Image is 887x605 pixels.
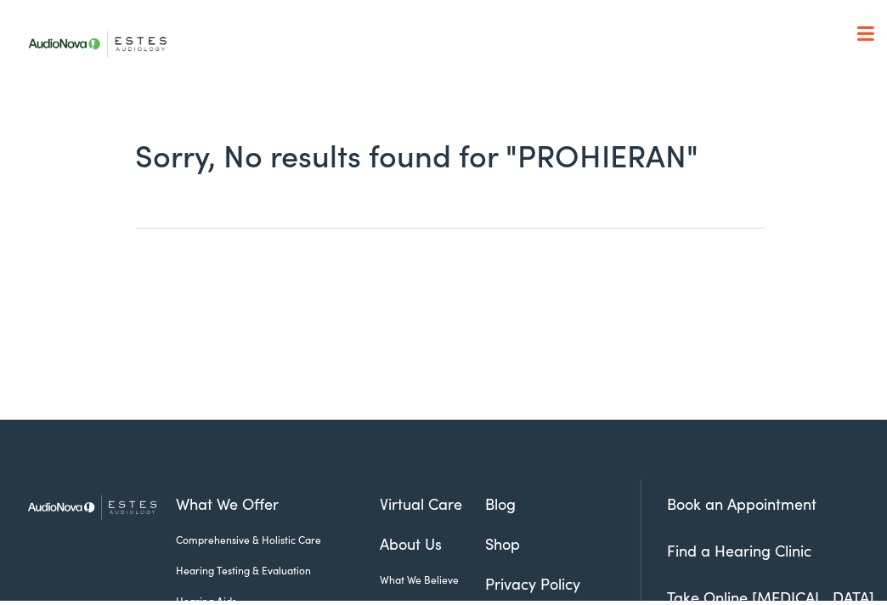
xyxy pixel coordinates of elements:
a: Virtual Care [380,488,485,511]
a: Take Online [MEDICAL_DATA] [667,582,874,603]
a: Hearing Aids [177,589,380,604]
a: Shop [485,528,641,551]
a: Blog [485,488,641,511]
a: Privacy Policy [485,568,641,591]
a: Comprehensive & Holistic Care [177,528,380,543]
a: What We Offer [31,68,882,121]
a: Book an Appointment [667,489,816,510]
img: Estes Audiology [18,475,176,531]
a: About Us [380,528,485,551]
a: What We Offer [177,488,380,511]
a: What We Believe [380,568,485,583]
h1: Sorry, No results found for "PROHIERAN" [136,132,765,168]
a: Find a Hearing Clinic [667,535,811,557]
a: Hearing Testing & Evaluation [177,558,380,574]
